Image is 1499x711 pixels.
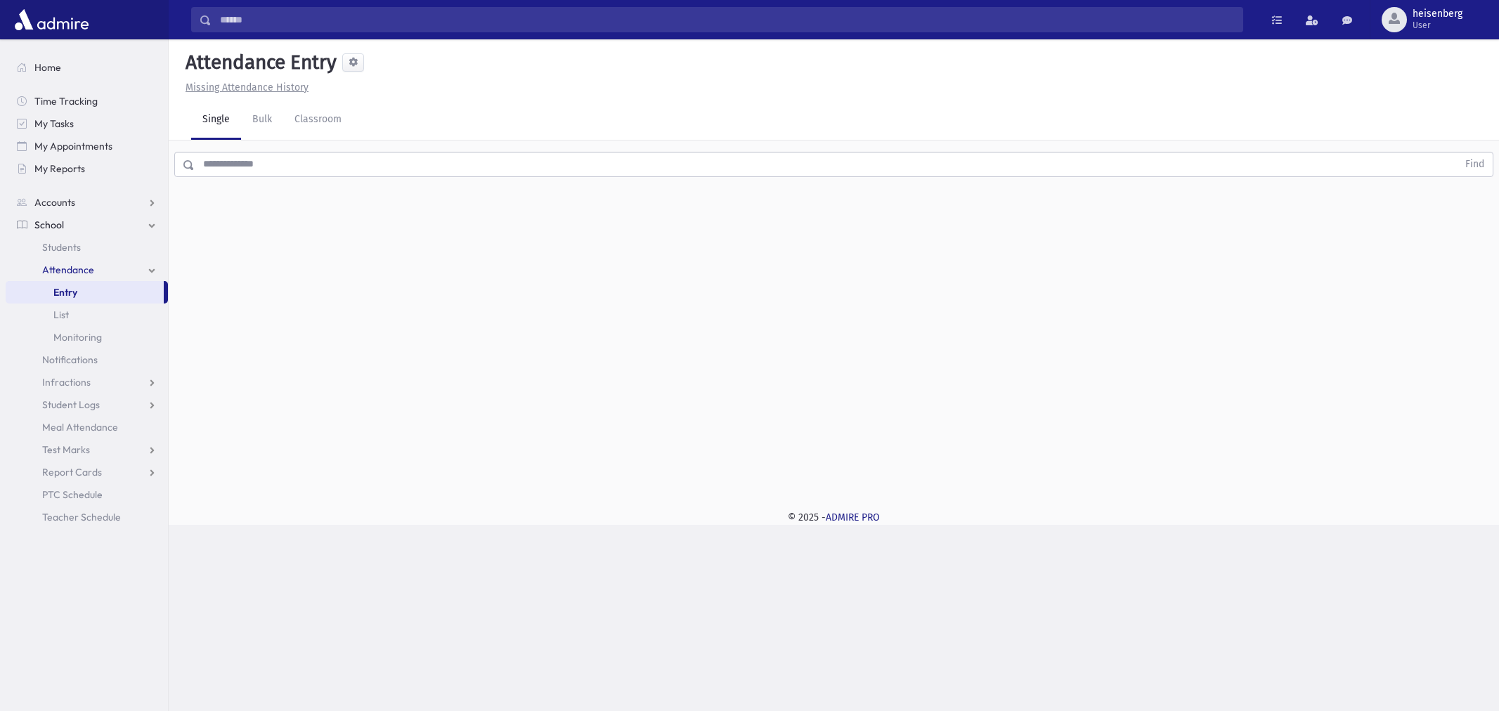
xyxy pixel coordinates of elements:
[42,263,94,276] span: Attendance
[34,95,98,107] span: Time Tracking
[6,112,168,135] a: My Tasks
[6,259,168,281] a: Attendance
[6,371,168,393] a: Infractions
[42,241,81,254] span: Students
[6,393,168,416] a: Student Logs
[34,117,74,130] span: My Tasks
[6,304,168,326] a: List
[53,308,69,321] span: List
[6,416,168,438] a: Meal Attendance
[34,196,75,209] span: Accounts
[42,353,98,366] span: Notifications
[42,466,102,478] span: Report Cards
[1413,8,1462,20] span: heisenberg
[6,135,168,157] a: My Appointments
[241,100,283,140] a: Bulk
[6,191,168,214] a: Accounts
[180,51,337,74] h5: Attendance Entry
[42,398,100,411] span: Student Logs
[6,214,168,236] a: School
[42,421,118,433] span: Meal Attendance
[6,281,164,304] a: Entry
[53,286,77,299] span: Entry
[1457,152,1493,176] button: Find
[34,162,85,175] span: My Reports
[11,6,92,34] img: AdmirePro
[42,376,91,389] span: Infractions
[186,81,309,93] u: Missing Attendance History
[283,100,353,140] a: Classroom
[191,100,241,140] a: Single
[212,7,1242,32] input: Search
[1413,20,1462,31] span: User
[6,461,168,483] a: Report Cards
[180,81,309,93] a: Missing Attendance History
[6,438,168,461] a: Test Marks
[826,511,880,523] a: ADMIRE PRO
[6,236,168,259] a: Students
[6,348,168,371] a: Notifications
[34,218,64,231] span: School
[6,326,168,348] a: Monitoring
[6,483,168,506] a: PTC Schedule
[42,511,121,523] span: Teacher Schedule
[6,56,168,79] a: Home
[6,90,168,112] a: Time Tracking
[6,506,168,528] a: Teacher Schedule
[42,443,90,456] span: Test Marks
[191,510,1477,525] div: © 2025 -
[34,61,61,74] span: Home
[34,140,112,152] span: My Appointments
[6,157,168,180] a: My Reports
[42,488,103,501] span: PTC Schedule
[53,331,102,344] span: Monitoring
